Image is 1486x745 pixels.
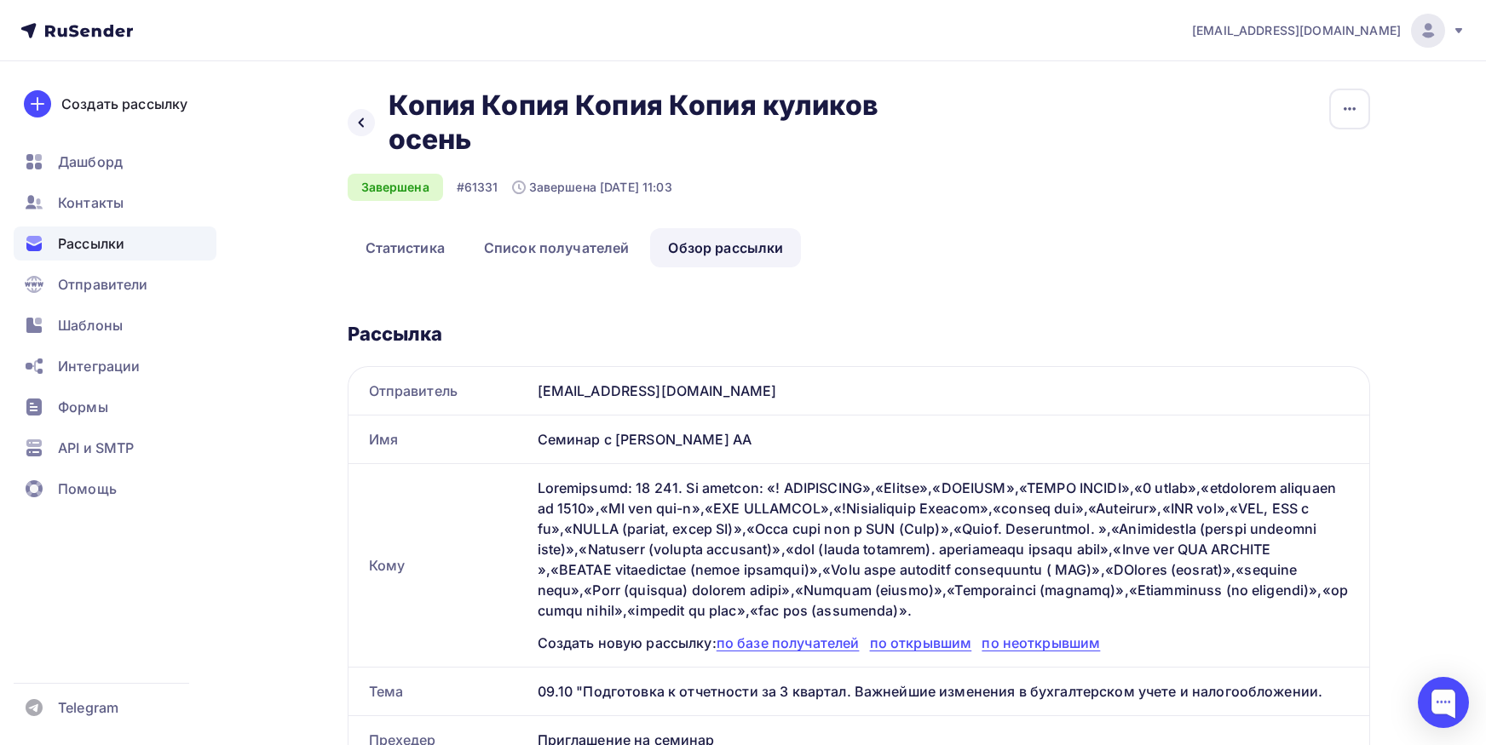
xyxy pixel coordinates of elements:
span: по неоткрывшим [982,634,1100,651]
a: Формы [14,390,216,424]
h2: Копия Копия Копия Копия куликов осень [389,89,903,157]
span: Формы [58,397,108,417]
div: [EMAIL_ADDRESS][DOMAIN_NAME] [531,367,1369,415]
div: Создать новую рассылку: [538,633,1349,653]
div: Завершена [348,174,443,201]
span: Отправители [58,274,148,295]
a: Контакты [14,186,216,220]
a: Рассылки [14,226,216,261]
a: Обзор рассылки [650,228,801,267]
span: Дашборд [58,152,123,172]
a: Дашборд [14,145,216,179]
div: Имя [348,415,531,463]
span: Помощь [58,479,117,499]
div: 09.10 "Подготовка к отчетности за 3 квартал. Важнейшие изменения в бухгалтерском учете и налогооб... [531,668,1369,715]
span: API и SMTP [58,438,134,458]
span: [EMAIL_ADDRESS][DOMAIN_NAME] [1192,22,1401,39]
span: Рассылки [58,233,124,254]
span: Шаблоны [58,315,123,335]
span: по открывшим [870,634,972,651]
div: Рассылка [348,322,1370,346]
div: Кому [348,464,531,667]
div: Loremipsumd: 18 241. Si ametcon: «! ADIPISCING»,«Elitse»,«DOEIUSM»,«TEMPO INCIDI»,«0 utlab»,«etdo... [538,478,1349,621]
a: Шаблоны [14,308,216,342]
div: Отправитель [348,367,531,415]
div: Завершена [DATE] 11:03 [512,179,672,196]
a: Список получателей [466,228,648,267]
div: Семинар с [PERSON_NAME] АА [531,415,1369,463]
span: Telegram [58,697,118,718]
div: #61331 [457,179,498,196]
div: Тема [348,668,531,715]
span: Контакты [58,192,124,213]
a: Отправители [14,267,216,301]
span: Интеграции [58,356,140,376]
span: по базе получателей [717,634,860,651]
a: Статистика [348,228,463,267]
a: [EMAIL_ADDRESS][DOMAIN_NAME] [1192,14,1466,48]
div: Создать рассылку [61,94,187,114]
